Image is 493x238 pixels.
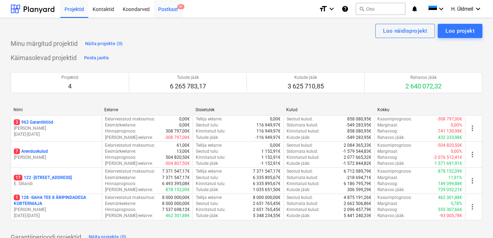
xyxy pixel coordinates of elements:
p: Seotud tulu : [196,122,219,128]
p: Rahavoo jääk : [377,213,405,219]
div: Peida jaotis [84,54,109,62]
p: Rahavoog : [377,207,398,213]
p: Eelarvestatud maksumus : [105,116,155,122]
span: 9+ [177,4,184,9]
p: Eesmärkeelarve : [105,148,136,155]
button: Loo projekt [438,24,482,38]
p: 7 371 547,17€ [253,168,281,174]
i: Abikeskus [342,5,349,13]
p: 7 371 547,17€ [162,168,190,174]
p: Tellija eelarve : [196,195,222,201]
p: Tulude jääk : [196,187,219,193]
p: Tellija eelarve : [196,168,222,174]
p: 963 Garantiitööd [14,119,53,125]
div: Näita projekte (0) [85,40,123,48]
p: Kasumiprognoos : [377,116,412,122]
p: 122 - [STREET_ADDRESS] [14,175,72,181]
p: 432 333,98€ [438,135,462,141]
p: Eelarvestatud maksumus : [105,142,155,148]
p: 116 949,97€ [256,122,281,128]
p: 1 035 651,50€ [253,187,281,193]
p: 858 080,95€ [347,116,371,122]
p: 13,00€ [177,148,190,155]
p: Tulude jääk : [196,213,219,219]
p: Eesmärkeelarve : [105,201,136,207]
button: Näita projekte (0) [83,38,125,49]
p: 6 265 783,17 [170,82,206,91]
div: Eelarve [104,107,189,112]
div: Nimi [13,107,99,112]
p: 504 820,50€ [166,155,190,161]
p: Sidumata kulud : [287,201,318,207]
p: Marginaal : [377,201,398,207]
p: 1 571 691,91€ [434,161,462,167]
p: 729 052,21€ [438,187,462,193]
p: 4 875 191,26€ [344,195,371,201]
div: Sissetulek [195,107,281,112]
p: 2 651 765,45€ [253,201,281,207]
p: 555 307,66€ [438,207,462,213]
p: 6 712 089,79€ [344,168,371,174]
p: 462 301,88€ [438,195,462,201]
p: 5,78% [451,201,462,207]
p: 878 152,09€ [438,168,462,174]
p: Seotud tulu : [196,148,219,155]
p: Kinnitatud kulud : [287,128,320,134]
p: Minu märgitud projektid [11,39,78,48]
p: Sidumata kulud : [287,148,318,155]
div: 3963 Garantiitööd[PERSON_NAME][DATE]-[DATE] [14,119,99,137]
p: 308 797,00€ [166,128,190,134]
p: Seotud kulud : [287,195,313,201]
p: -308 797,00€ [165,135,190,141]
p: Eelarvestatud maksumus : [105,168,155,174]
p: Kulude jääk : [287,161,310,167]
p: 116 949,97€ [256,128,281,134]
div: Kulud [286,107,371,112]
span: 1 [14,195,20,200]
p: [DATE] - [DATE] [14,213,99,219]
div: Loo näidisprojekt [383,26,427,36]
p: Kasumiprognoos : [377,142,412,148]
p: 0,00% [451,148,462,155]
p: E. Sillandi [14,181,99,187]
p: 8 000 000,00€ [253,195,281,201]
span: more_vert [468,202,477,211]
p: 8 000 000,00€ [162,195,190,201]
p: -218 694,71€ [346,175,371,181]
p: [PERSON_NAME]-eelarve : [105,213,153,219]
p: Projektid [61,75,78,81]
span: search [359,6,365,12]
p: -504 807,50€ [165,161,190,167]
p: Kulude jääk [288,75,324,81]
p: Rahavoo jääk : [377,187,405,193]
p: 2 084 365,33€ [344,142,371,148]
p: 6 186 795,79€ [344,181,371,187]
p: -1 152,91€ [260,161,281,167]
p: 4 [61,82,78,91]
i: keyboard_arrow_down [327,5,336,13]
p: Kulude jääk : [287,213,310,219]
p: 0,00€ [270,142,281,148]
p: -2 076 512,41€ [433,155,462,161]
div: 7Arenduskulud[PERSON_NAME] [14,148,99,161]
i: notifications [411,5,418,13]
p: 149 099,88€ [438,181,462,187]
span: 3 [14,119,20,125]
p: 306 599,29€ [347,187,371,193]
p: Eelarvestatud maksumus : [105,195,155,201]
p: Tellija eelarve : [196,142,222,148]
p: Eesmärkeelarve : [105,122,136,128]
p: Kulude jääk : [287,135,310,141]
p: Hinnaprognoos : [105,207,136,213]
p: -549 283,95€ [346,135,371,141]
p: 6 493 395,08€ [162,181,190,187]
p: Hinnaprognoos : [105,181,136,187]
p: [PERSON_NAME]-eelarve : [105,161,153,167]
p: 878 152,09€ [166,187,190,193]
p: Rahavoo jääk : [377,161,405,167]
p: Kinnitatud kulud : [287,155,320,161]
p: 11,91% [448,175,462,181]
span: more_vert [468,150,477,159]
p: 1 152,91€ [261,155,281,161]
p: Kinnitatud kulud : [287,207,320,213]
